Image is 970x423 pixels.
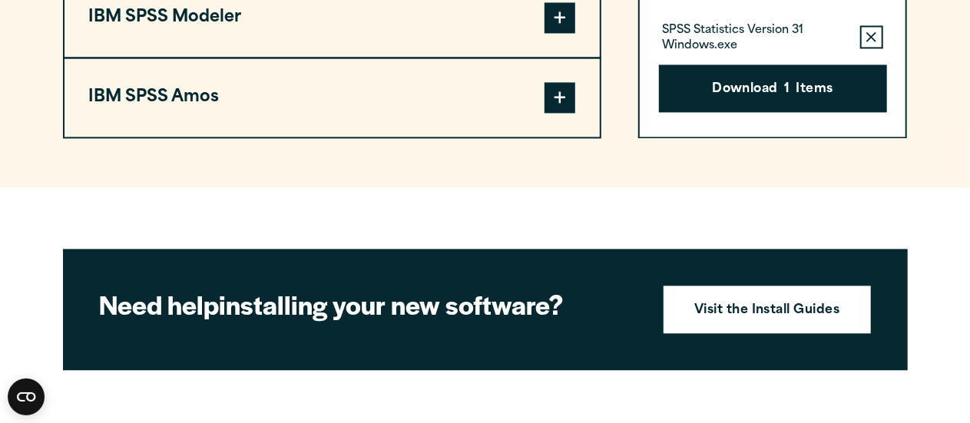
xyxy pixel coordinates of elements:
p: SPSS Statistics Version 31 Windows.exe [663,23,848,54]
a: Visit the Install Guides [664,286,871,333]
span: 1 [784,80,790,100]
button: Open CMP widget [8,378,45,415]
button: IBM SPSS Amos [65,58,600,137]
button: Download1Items [659,64,887,112]
strong: Visit the Install Guides [694,301,840,321]
h2: installing your new software? [100,287,637,322]
strong: Need help [100,286,220,322]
